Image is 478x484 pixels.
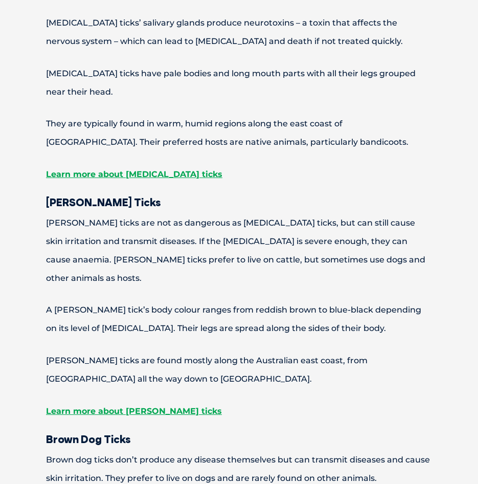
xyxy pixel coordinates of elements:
p: [MEDICAL_DATA] ticks have pale bodies and long mouth parts with all their legs grouped near their... [10,64,468,101]
a: Learn more about [MEDICAL_DATA] ticks [46,169,222,179]
p: [PERSON_NAME] ticks are found mostly along the Australian east coast, from [GEOGRAPHIC_DATA] all ... [10,351,468,388]
p: [PERSON_NAME] ticks are not as dangerous as [MEDICAL_DATA] ticks, but can still cause skin irrita... [10,214,468,288]
p: They are typically found in warm, humid regions along the east coast of [GEOGRAPHIC_DATA]. Their ... [10,115,468,151]
a: Learn more about [PERSON_NAME] ticks [46,406,222,416]
span: [PERSON_NAME] Ticks [46,195,161,209]
p: A [PERSON_NAME] tick’s body colour ranges from reddish brown to blue-black depending on its level... [10,301,468,338]
p: [MEDICAL_DATA] ticks’ salivary glands produce neurotoxins – a toxin that affects the nervous syst... [10,14,468,51]
h3: Brown Dog Ticks [10,434,468,445]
